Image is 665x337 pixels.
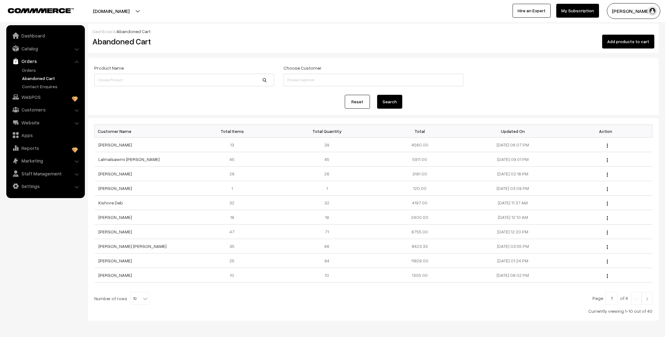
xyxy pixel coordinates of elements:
td: 13 [187,138,280,152]
img: Menu [607,216,608,220]
td: [DATE] 03:09 PM [466,181,559,196]
a: [PERSON_NAME] [98,214,132,220]
a: Lalmalsawmi [PERSON_NAME] [98,157,160,162]
td: 26 [187,167,280,181]
img: Menu [607,202,608,206]
td: 10 [187,268,280,283]
th: Total [373,125,466,138]
td: [DATE] 08:02 PM [466,268,559,283]
img: COMMMERCE [8,8,74,13]
div: / [92,28,654,35]
td: 10 [280,268,373,283]
a: Kishore Deb [98,200,123,205]
a: Hire an Expert [513,4,551,18]
a: My Subscription [556,4,599,18]
td: 4560.00 [373,138,466,152]
span: of 4 [620,295,628,301]
img: Menu [607,158,608,162]
a: [PERSON_NAME] [98,272,132,278]
a: [PERSON_NAME] [PERSON_NAME] [98,243,167,249]
td: 3191.00 [373,167,466,181]
a: [PERSON_NAME] [98,186,132,191]
td: 39 [280,138,373,152]
a: Contact Enquires [20,83,83,90]
td: 1 [280,181,373,196]
td: [DATE] 02:18 PM [466,167,559,181]
td: [DATE] 11:37 AM [466,196,559,210]
a: [PERSON_NAME] [98,258,132,263]
td: 8423.33 [373,239,466,254]
td: 32 [187,196,280,210]
h2: Abandoned Cart [92,37,273,46]
a: Orders [20,67,83,73]
span: 10 [130,292,149,305]
td: 18 [280,210,373,225]
td: 45 [280,152,373,167]
span: Number of rows [94,295,127,302]
td: 120.00 [373,181,466,196]
a: Reports [8,142,83,154]
th: Total Quantity [280,125,373,138]
span: Page [592,295,603,301]
button: [PERSON_NAME] [607,3,660,19]
a: COMMMERCE [8,6,63,14]
input: Choose Customer [283,74,463,86]
a: Dashboard [8,30,83,41]
td: 94 [280,254,373,268]
th: Action [559,125,652,138]
td: 1305.00 [373,268,466,283]
td: [DATE] 12:10 AM [466,210,559,225]
td: [DATE] 09:01 PM [466,152,559,167]
a: WebPOS [8,91,83,103]
img: Menu [607,245,608,249]
a: [PERSON_NAME] [98,171,132,176]
button: [DOMAIN_NAME] [71,3,151,19]
td: 45 [187,152,280,167]
td: 66 [280,239,373,254]
img: Menu [607,260,608,264]
button: Add products to cart [602,35,654,49]
a: Apps [8,129,83,141]
label: Choose Customer [283,65,322,71]
img: Menu [607,274,608,278]
th: Customer Name [95,125,188,138]
a: Settings [8,180,83,192]
img: Menu [607,144,608,148]
a: Reset [345,95,370,109]
td: 47 [187,225,280,239]
td: [DATE] 01:24 PM [466,254,559,268]
img: user [648,6,657,16]
a: Staff Management [8,168,83,179]
img: Right [644,297,650,301]
img: Left [634,297,639,301]
a: Marketing [8,155,83,166]
td: 71 [280,225,373,239]
div: Currently viewing 1-10 out of 40 [94,308,652,314]
a: Dashboard [92,29,115,34]
img: Menu [607,187,608,191]
label: Product Name [94,65,124,71]
td: 35 [187,239,280,254]
input: Choose Product [94,74,274,86]
td: 26 [280,167,373,181]
a: Catalog [8,43,83,54]
button: Search [377,95,402,109]
td: [DATE] 12:20 PM [466,225,559,239]
td: 11829.00 [373,254,466,268]
td: 18 [187,210,280,225]
td: 32 [280,196,373,210]
td: 5911.00 [373,152,466,167]
img: Menu [607,173,608,177]
th: Updated On [466,125,559,138]
th: Total Items [187,125,280,138]
td: 1 [187,181,280,196]
td: 25 [187,254,280,268]
td: 2400.00 [373,210,466,225]
a: Customers [8,104,83,115]
img: Menu [607,231,608,235]
a: Orders [8,55,83,67]
a: [PERSON_NAME] [98,229,132,234]
td: 8755.00 [373,225,466,239]
a: [PERSON_NAME] [98,142,132,147]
